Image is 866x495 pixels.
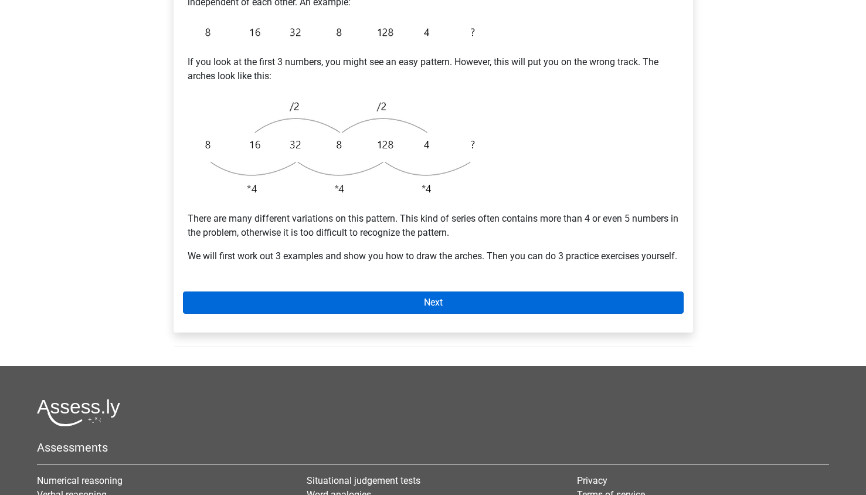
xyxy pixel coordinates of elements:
h5: Assessments [37,440,829,455]
p: If you look at the first 3 numbers, you might see an easy pattern. However, this will put you on ... [188,55,679,83]
img: Intertwinging_intro_2.png [188,93,481,202]
p: We will first work out 3 examples and show you how to draw the arches. Then you can do 3 practice... [188,249,679,263]
a: Numerical reasoning [37,475,123,486]
a: Next [183,291,684,314]
a: Situational judgement tests [307,475,420,486]
a: Privacy [577,475,607,486]
img: Assessly logo [37,399,120,426]
p: There are many different variations on this pattern. This kind of series often contains more than... [188,212,679,240]
img: Intertwinging_intro_1.png [188,19,481,46]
